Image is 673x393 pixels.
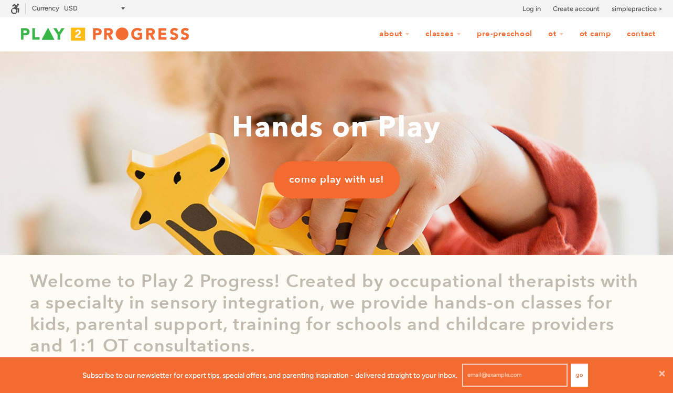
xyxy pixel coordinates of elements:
[612,4,663,14] a: simplepractice >
[419,24,468,44] a: Classes
[289,173,384,187] span: come play with us!
[82,369,457,381] p: Subscribe to our newsletter for expert tips, special offers, and parenting inspiration - delivere...
[573,24,618,44] a: OT Camp
[372,24,416,44] a: About
[620,24,663,44] a: Contact
[462,364,568,387] input: email@example.com
[553,4,600,14] a: Create account
[470,24,539,44] a: Pre-Preschool
[30,271,644,356] p: Welcome to Play 2 Progress! Created by occupational therapists with a specialty in sensory integr...
[32,4,59,12] label: Currency
[10,24,199,45] img: Play2Progress logo
[571,364,588,387] button: Go
[522,4,541,14] a: Log in
[541,24,571,44] a: OT
[273,162,400,198] a: come play with us!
